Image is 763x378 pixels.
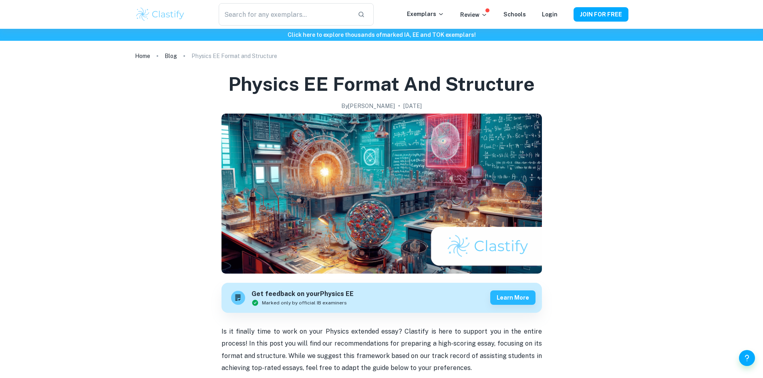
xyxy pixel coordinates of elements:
[228,71,535,97] h1: Physics EE Format and Structure
[739,350,755,366] button: Help and Feedback
[490,290,536,305] button: Learn more
[219,3,351,26] input: Search for any exemplars...
[221,283,542,313] a: Get feedback on yourPhysics EEMarked only by official IB examinersLearn more
[503,11,526,18] a: Schools
[2,30,761,39] h6: Click here to explore thousands of marked IA, EE and TOK exemplars !
[165,50,177,62] a: Blog
[252,289,354,299] h6: Get feedback on your Physics EE
[398,102,400,110] p: •
[135,50,150,62] a: Home
[407,10,444,18] p: Exemplars
[460,10,487,19] p: Review
[135,6,186,22] img: Clastify logo
[262,299,347,306] span: Marked only by official IB examiners
[341,102,395,110] h2: By [PERSON_NAME]
[191,52,277,60] p: Physics EE Format and Structure
[403,102,422,110] h2: [DATE]
[221,114,542,274] img: Physics EE Format and Structure cover image
[542,11,558,18] a: Login
[574,7,628,22] button: JOIN FOR FREE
